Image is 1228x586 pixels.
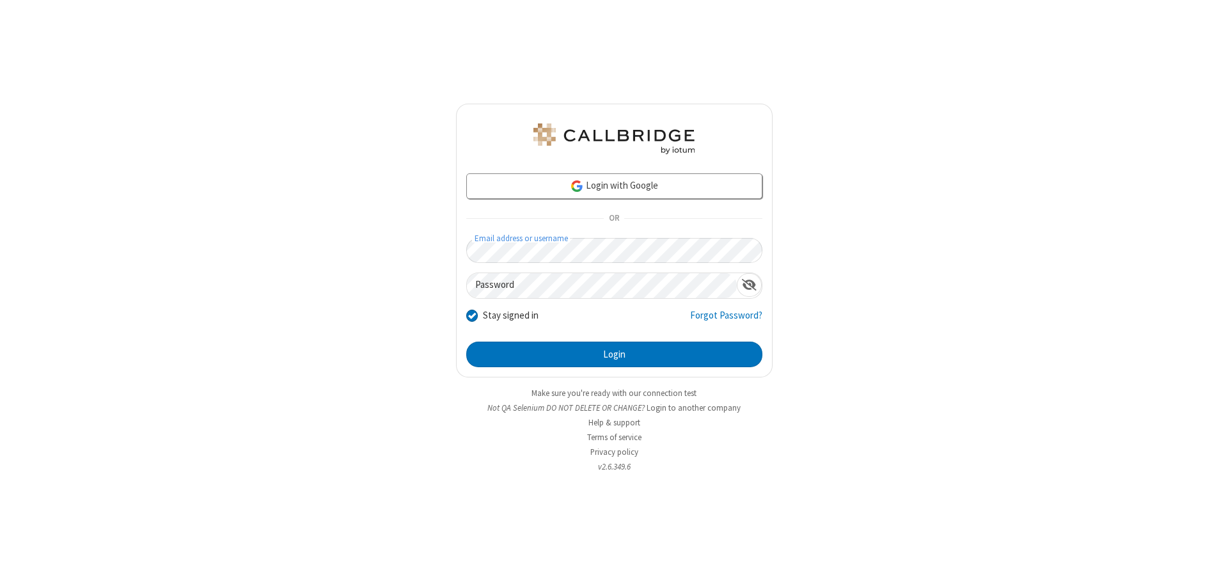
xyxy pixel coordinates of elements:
button: Login [466,342,762,367]
a: Forgot Password? [690,308,762,333]
input: Email address or username [466,238,762,263]
div: Show password [737,273,762,297]
button: Login to another company [647,402,741,414]
span: OR [604,210,624,228]
a: Make sure you're ready with our connection test [531,388,697,399]
a: Privacy policy [590,447,638,457]
a: Help & support [588,417,640,428]
li: v2.6.349.6 [456,461,773,473]
li: Not QA Selenium DO NOT DELETE OR CHANGE? [456,402,773,414]
a: Login with Google [466,173,762,199]
input: Password [467,273,737,298]
a: Terms of service [587,432,642,443]
label: Stay signed in [483,308,539,323]
img: QA Selenium DO NOT DELETE OR CHANGE [531,123,697,154]
img: google-icon.png [570,179,584,193]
